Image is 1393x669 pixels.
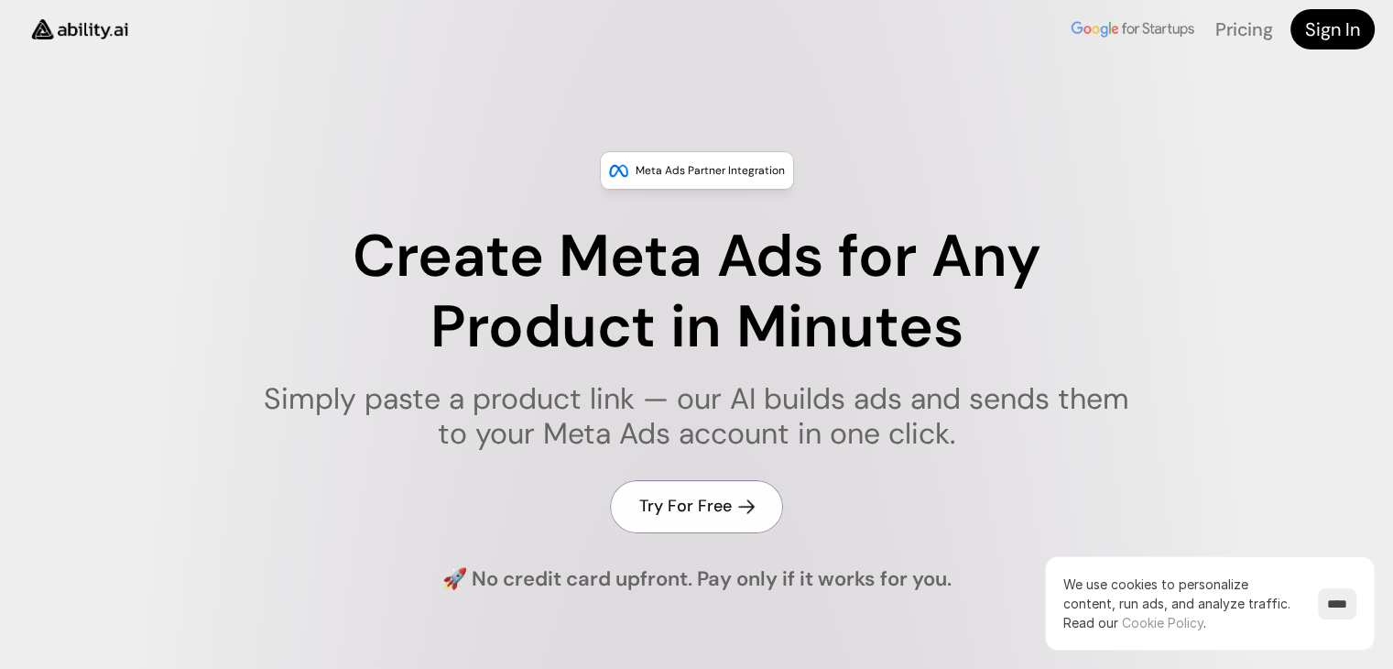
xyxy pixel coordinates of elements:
p: Meta Ads Partner Integration [636,161,785,180]
h1: Simply paste a product link — our AI builds ads and sends them to your Meta Ads account in one cl... [252,381,1141,452]
a: Cookie Policy [1122,615,1203,631]
h1: Create Meta Ads for Any Product in Minutes [252,222,1141,363]
span: Read our . [1063,615,1206,631]
a: Pricing [1215,17,1272,41]
p: We use cookies to personalize content, run ads, and analyze traffic. [1063,575,1300,632]
a: Sign In [1290,9,1375,49]
h4: Sign In [1305,16,1360,42]
h4: 🚀 No credit card upfront. Pay only if it works for you. [442,565,952,594]
a: Try For Free [610,480,783,532]
h4: Try For Free [639,495,732,518]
